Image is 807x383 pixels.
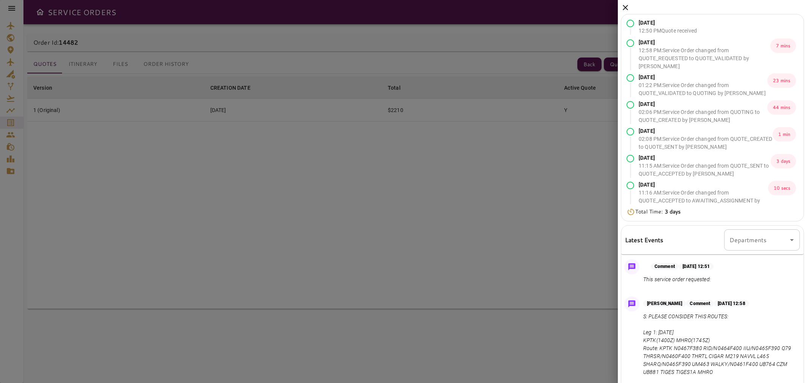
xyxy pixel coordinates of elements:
p: Comment [686,300,714,307]
p: 01:22 PM : Service Order changed from QUOTE_VALIDATED to QUOTING by [PERSON_NAME] [639,81,767,97]
p: [DATE] 12:58 [714,300,749,307]
p: 12:50 PM Quote received [639,27,697,35]
p: This service order requested: [643,276,714,283]
p: [DATE] [639,19,697,27]
p: 12:58 PM : Service Order changed from QUOTE_REQUESTED to QUOTE_VALIDATED by [PERSON_NAME] [639,47,770,70]
b: 3 days [665,208,681,215]
img: Timer Icon [627,208,635,216]
img: Message Icon [627,299,637,309]
p: [DATE] [639,181,768,189]
p: Total Time: [635,208,681,216]
p: 02:06 PM : Service Order changed from QUOTING to QUOTE_CREATED by [PERSON_NAME] [639,108,767,124]
p: 10 secs [768,181,796,195]
p: 1 min [773,127,796,142]
p: Comment [651,263,679,270]
p: 3 days [771,154,796,168]
p: 11:15 AM : Service Order changed from QUOTE_SENT to QUOTE_ACCEPTED by [PERSON_NAME] [639,162,771,178]
p: [DATE] 12:51 [679,263,714,270]
p: 02:08 PM : Service Order changed from QUOTE_CREATED to QUOTE_SENT by [PERSON_NAME] [639,135,773,151]
p: [DATE] [639,100,767,108]
p: 11:16 AM : Service Order changed from QUOTE_ACCEPTED to AWAITING_ASSIGNMENT by [PERSON_NAME] [639,189,768,213]
p: [DATE] [639,127,773,135]
p: 23 mins [767,73,796,88]
p: 7 mins [770,39,796,53]
button: Open [787,235,797,245]
p: [DATE] [639,39,770,47]
p: [PERSON_NAME] [643,300,686,307]
p: [DATE] [639,154,771,162]
img: Message Icon [627,262,637,272]
p: 44 mins [767,100,796,115]
p: [DATE] [639,73,767,81]
h6: Latest Events [625,235,664,245]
